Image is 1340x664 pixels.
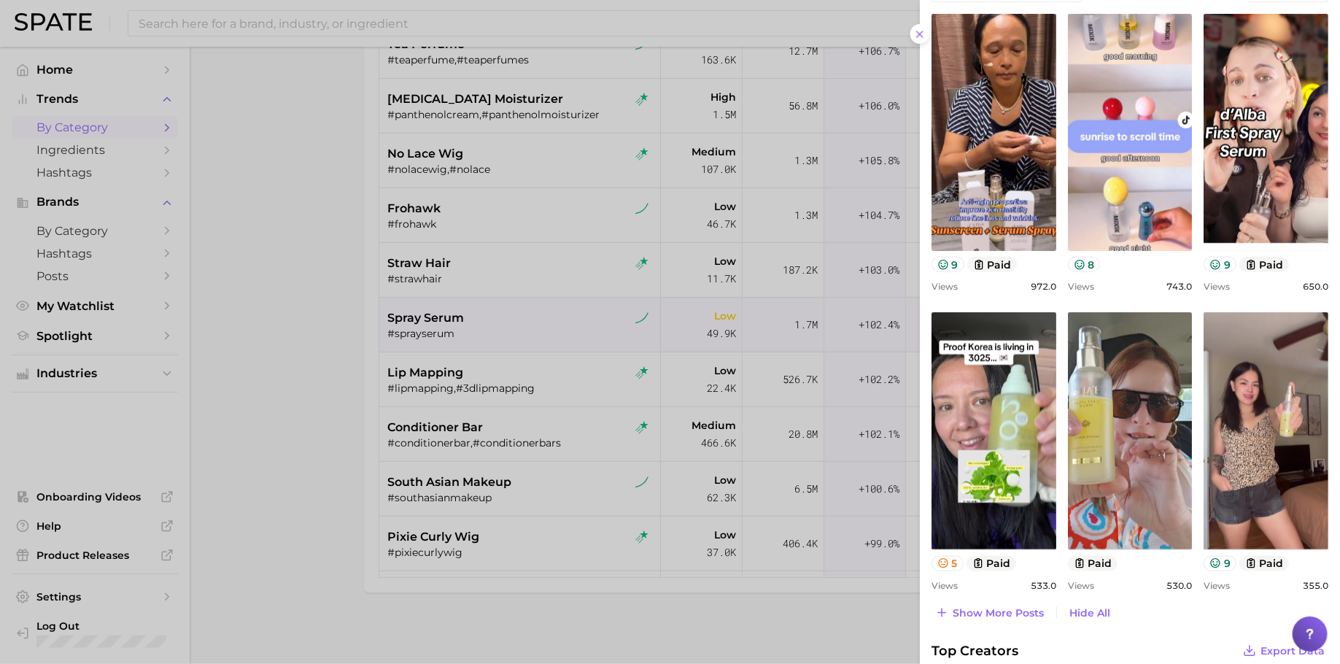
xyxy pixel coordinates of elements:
[1204,281,1230,292] span: Views
[932,281,958,292] span: Views
[1069,607,1110,619] span: Hide All
[1068,580,1094,591] span: Views
[1068,556,1118,571] button: paid
[932,556,964,571] button: 5
[1066,603,1114,623] button: Hide All
[1166,281,1192,292] span: 743.0
[953,607,1044,619] span: Show more posts
[932,257,964,272] button: 9
[967,556,1017,571] button: paid
[1239,556,1290,571] button: paid
[967,257,1018,272] button: paid
[932,641,1018,661] span: Top Creators
[1303,580,1328,591] span: 355.0
[1204,580,1230,591] span: Views
[1239,257,1290,272] button: paid
[932,603,1047,623] button: Show more posts
[1068,281,1094,292] span: Views
[1303,281,1328,292] span: 650.0
[1031,281,1056,292] span: 972.0
[1260,645,1325,657] span: Export Data
[1166,580,1192,591] span: 530.0
[1031,580,1056,591] span: 533.0
[1204,257,1236,272] button: 9
[1239,641,1328,661] button: Export Data
[932,580,958,591] span: Views
[1204,556,1236,571] button: 9
[1068,257,1101,272] button: 8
